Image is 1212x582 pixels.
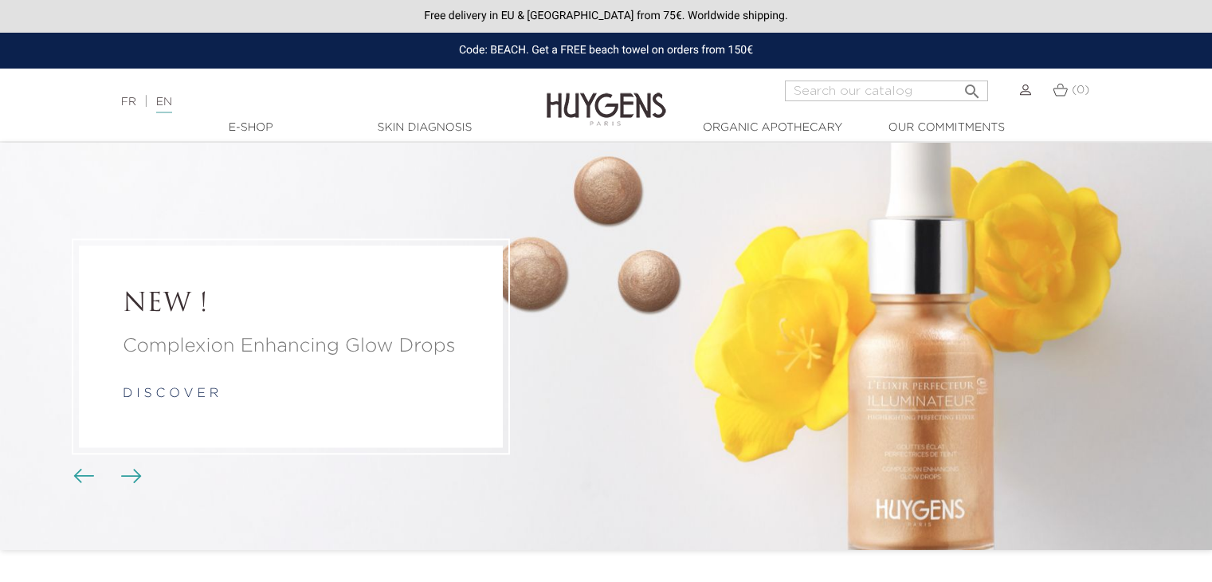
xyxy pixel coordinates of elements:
span: (0) [1072,85,1089,96]
a: Organic Apothecary [693,120,853,136]
a: Our commitments [867,120,1026,136]
a: d i s c o v e r [123,387,218,400]
a: NEW ! [123,289,459,320]
a: E-Shop [171,120,331,136]
img: Huygens [547,67,666,128]
a: Skin Diagnosis [345,120,504,136]
a: EN [156,96,172,113]
a: Complexion Enhancing Glow Drops [123,332,459,360]
i:  [963,77,982,96]
a: FR [121,96,136,108]
button:  [958,76,986,97]
div: | [113,92,493,112]
div: Carousel buttons [80,465,131,489]
input: Search [785,81,988,101]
